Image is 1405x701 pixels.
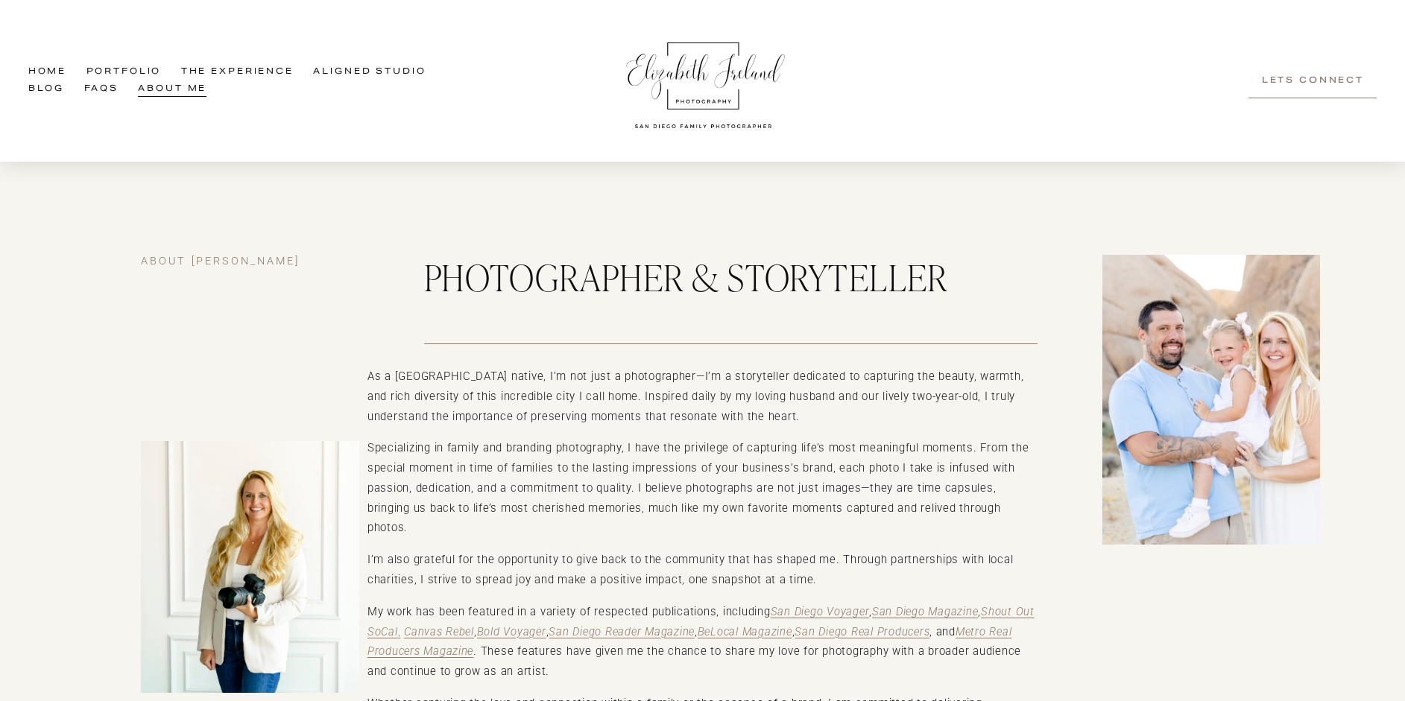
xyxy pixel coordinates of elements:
[795,625,929,638] a: San Diego Real Producers
[181,64,294,81] a: folder dropdown
[181,65,294,80] span: The Experience
[367,602,1038,682] p: My work has been featured in a variety of respected publications, including , , , , , , , and . T...
[477,625,546,638] a: Bold Voyager
[313,64,426,81] a: Aligned Studio
[618,28,789,134] img: Elizabeth Ireland Photography San Diego Family Photographer
[1248,63,1377,98] a: Lets Connect
[872,605,978,618] a: San Diego Magazine
[404,625,474,638] a: Canvas Rebel
[424,255,1038,299] h1: Photographer & Storyteller
[86,64,162,81] a: Portfolio
[367,605,1035,638] em: Shout Out SoCal
[84,81,119,98] a: FAQs
[28,81,64,98] a: Blog
[367,367,1038,426] p: As a [GEOGRAPHIC_DATA] native, I’m not just a photographer—I’m a storyteller dedicated to capturi...
[367,438,1038,538] p: Specializing in family and branding photography, I have the privilege of capturing life’s most me...
[138,81,206,98] a: About Me
[28,64,66,81] a: Home
[771,605,870,618] a: San Diego Voyager
[141,255,359,269] h4: about [PERSON_NAME]
[367,550,1038,590] p: I’m also grateful for the opportunity to give back to the community that has shaped me. Through p...
[698,625,792,638] a: BeLocal Magazine
[367,605,1035,638] a: Shout Out SoCal,
[549,625,695,638] a: San Diego Reader Magazine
